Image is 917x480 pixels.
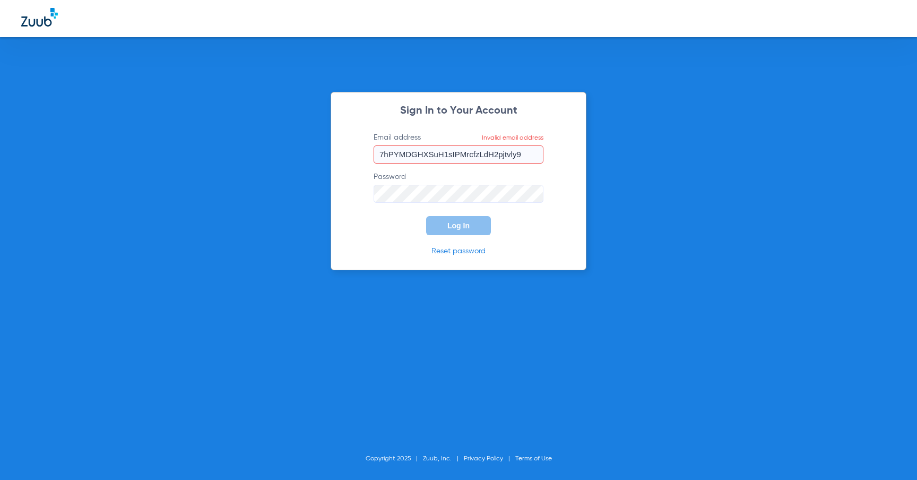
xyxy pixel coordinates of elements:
h2: Sign In to Your Account [358,106,559,116]
label: Password [374,172,543,203]
a: Privacy Policy [464,456,503,462]
input: Email addressInvalid email address [374,145,543,164]
input: Password [374,185,543,203]
a: Reset password [431,247,486,255]
span: Log In [447,221,470,230]
img: Zuub Logo [21,8,58,27]
span: Invalid email address [482,135,543,141]
button: Log In [426,216,491,235]
li: Copyright 2025 [366,453,423,464]
a: Terms of Use [515,456,552,462]
label: Email address [374,132,543,164]
li: Zuub, Inc. [423,453,464,464]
